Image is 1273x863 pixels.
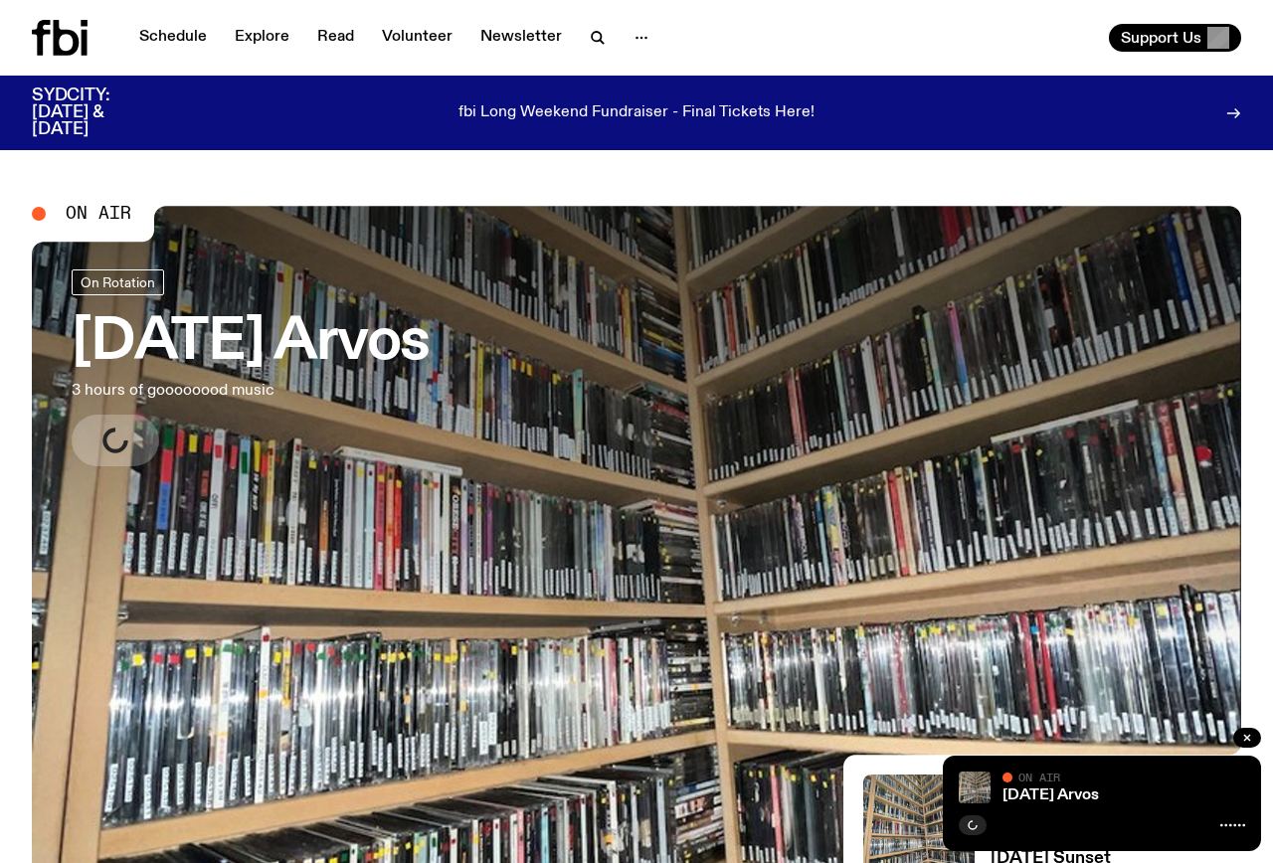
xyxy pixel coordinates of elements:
[370,24,464,52] a: Volunteer
[1018,771,1060,783] span: On Air
[1002,787,1099,803] a: [DATE] Arvos
[72,379,430,403] p: 3 hours of goooooood music
[66,205,131,223] span: On Air
[223,24,301,52] a: Explore
[458,104,815,122] p: fbi Long Weekend Fundraiser - Final Tickets Here!
[72,269,430,466] a: [DATE] Arvos3 hours of goooooood music
[1109,24,1241,52] button: Support Us
[81,275,155,290] span: On Rotation
[127,24,219,52] a: Schedule
[32,87,159,138] h3: SYDCITY: [DATE] & [DATE]
[1121,29,1201,47] span: Support Us
[468,24,574,52] a: Newsletter
[305,24,366,52] a: Read
[72,269,164,295] a: On Rotation
[72,315,430,371] h3: [DATE] Arvos
[959,772,991,803] img: A corner shot of the fbi music library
